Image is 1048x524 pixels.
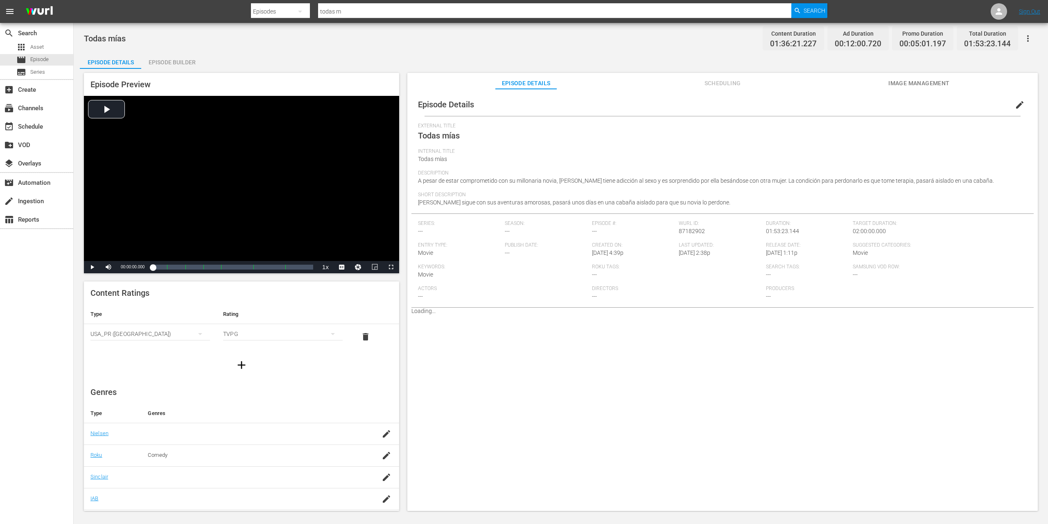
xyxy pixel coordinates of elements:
span: Search [804,3,825,18]
span: --- [766,293,771,299]
span: Producers [766,286,936,292]
span: Season: [505,220,587,227]
span: Episode [16,55,26,65]
span: Overlays [4,159,14,168]
div: Episode Details [80,52,141,72]
span: Internal Title [418,148,1023,155]
span: Scheduling [692,78,753,88]
span: Short Description [418,192,1023,198]
div: Episode Builder [141,52,203,72]
span: Episode Preview [90,79,151,89]
span: Description [418,170,1023,177]
span: 87182902 [679,228,705,234]
span: Publish Date: [505,242,587,249]
span: Wurl ID: [679,220,761,227]
div: Ad Duration [835,28,881,39]
span: Series [16,67,26,77]
div: Content Duration [770,28,817,39]
span: External Title [418,123,1023,129]
span: Directors [592,286,762,292]
span: Movie [418,271,433,278]
span: Content Ratings [90,288,149,298]
div: USA_PR ([GEOGRAPHIC_DATA]) [90,322,210,345]
button: Episode Builder [141,52,203,69]
th: Genres [141,404,365,423]
table: simple table [84,304,399,349]
span: Samsung VOD Row: [853,264,935,270]
span: --- [418,293,423,299]
span: [DATE] 2:38p [679,250,710,256]
div: TVPG [223,322,343,345]
th: Type [84,404,141,423]
span: Series: [418,220,501,227]
span: Search Tags: [766,264,849,270]
button: Captions [334,261,350,273]
span: Asset [16,42,26,52]
button: Mute [100,261,117,273]
span: Actors [418,286,588,292]
span: Create [4,85,14,95]
span: Todas mías [418,131,460,141]
span: --- [592,293,597,299]
span: [DATE] 4:39p [592,250,623,256]
span: Image Management [888,78,950,88]
a: Nielsen [90,430,108,436]
span: Movie [418,250,433,256]
span: --- [505,250,510,256]
div: Promo Duration [899,28,946,39]
span: 01:53:23.144 [766,228,799,234]
button: Fullscreen [383,261,399,273]
span: Keywords: [418,264,588,270]
span: VOD [4,140,14,150]
span: Suggested Categories: [853,242,1023,249]
span: --- [592,271,597,278]
span: Entry Type: [418,242,501,249]
span: Duration: [766,220,849,227]
span: A pesar de estar comprometido con su millonaria novia, [PERSON_NAME] tiene adicción al sexo y es ... [418,177,994,184]
span: [PERSON_NAME] sigue con sus aventuras amorosas, pasará unos días en una cabaña aislado para que s... [418,199,730,206]
span: --- [853,271,858,278]
span: Episode Details [418,100,474,109]
span: menu [5,7,15,16]
span: 01:36:21.227 [770,39,817,49]
span: Series [30,68,45,76]
span: Channels [4,103,14,113]
span: Episode Details [495,78,557,88]
button: Search [791,3,827,18]
span: [DATE] 1:11p [766,250,797,256]
span: Episode #: [592,220,675,227]
span: delete [361,332,370,342]
span: Todas mías [84,34,126,43]
span: Release Date: [766,242,849,249]
span: Asset [30,43,44,51]
span: Automation [4,178,14,188]
span: --- [766,271,771,278]
span: 00:05:01.197 [899,39,946,49]
span: Episode [30,55,49,64]
span: Todas mías [418,156,447,162]
a: Sign Out [1019,8,1040,15]
img: ans4CAIJ8jUAAAAAAAAAAAAAAAAAAAAAAAAgQb4GAAAAAAAAAAAAAAAAAAAAAAAAJMjXAAAAAAAAAAAAAAAAAAAAAAAAgAT5G... [20,2,59,21]
span: Created On: [592,242,675,249]
a: Sinclair [90,474,108,480]
span: 02:00:00.000 [853,228,886,234]
span: Search [4,28,14,38]
div: Video Player [84,96,399,273]
span: 01:53:23.144 [964,39,1011,49]
span: Reports [4,215,14,225]
span: 00:12:00.720 [835,39,881,49]
button: Episode Details [80,52,141,69]
span: --- [418,228,423,234]
th: Rating [217,304,349,324]
span: Movie [853,250,868,256]
div: Progress Bar [153,265,313,270]
span: Target Duration: [853,220,1023,227]
button: Playback Rate [317,261,334,273]
span: Genres [90,387,117,397]
p: Loading... [411,308,1034,314]
button: edit [1010,95,1030,115]
button: delete [356,327,375,347]
span: Ingestion [4,196,14,206]
span: edit [1015,100,1025,110]
span: Schedule [4,122,14,132]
